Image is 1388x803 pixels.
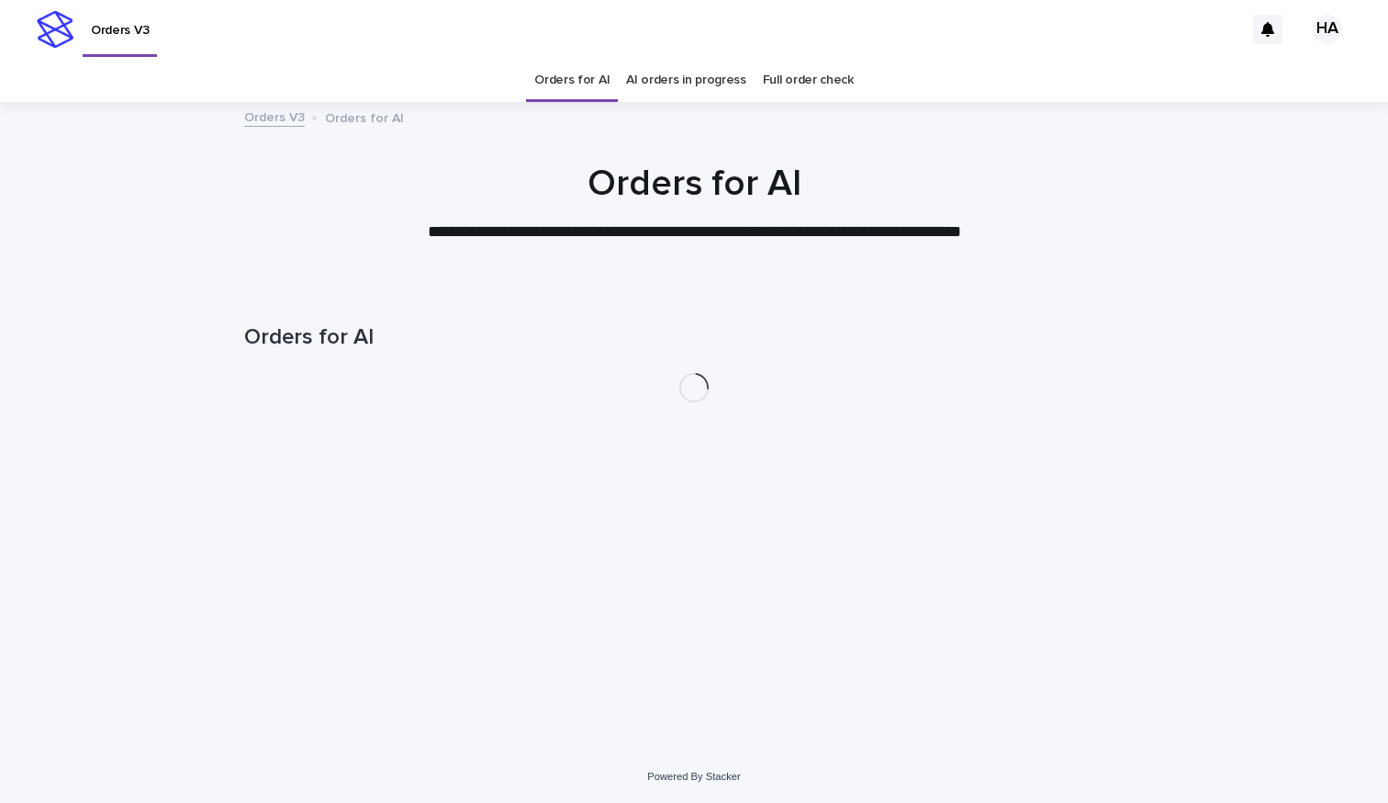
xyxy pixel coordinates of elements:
h1: Orders for AI [244,324,1144,351]
p: Orders for AI [325,107,404,127]
img: stacker-logo-s-only.png [37,11,73,48]
a: Full order check [763,59,854,102]
a: Orders for AI [534,59,610,102]
div: HA [1313,15,1342,44]
a: Powered By Stacker [647,771,740,782]
a: Orders V3 [244,106,305,127]
h1: Orders for AI [244,162,1144,206]
a: AI orders in progress [626,59,746,102]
